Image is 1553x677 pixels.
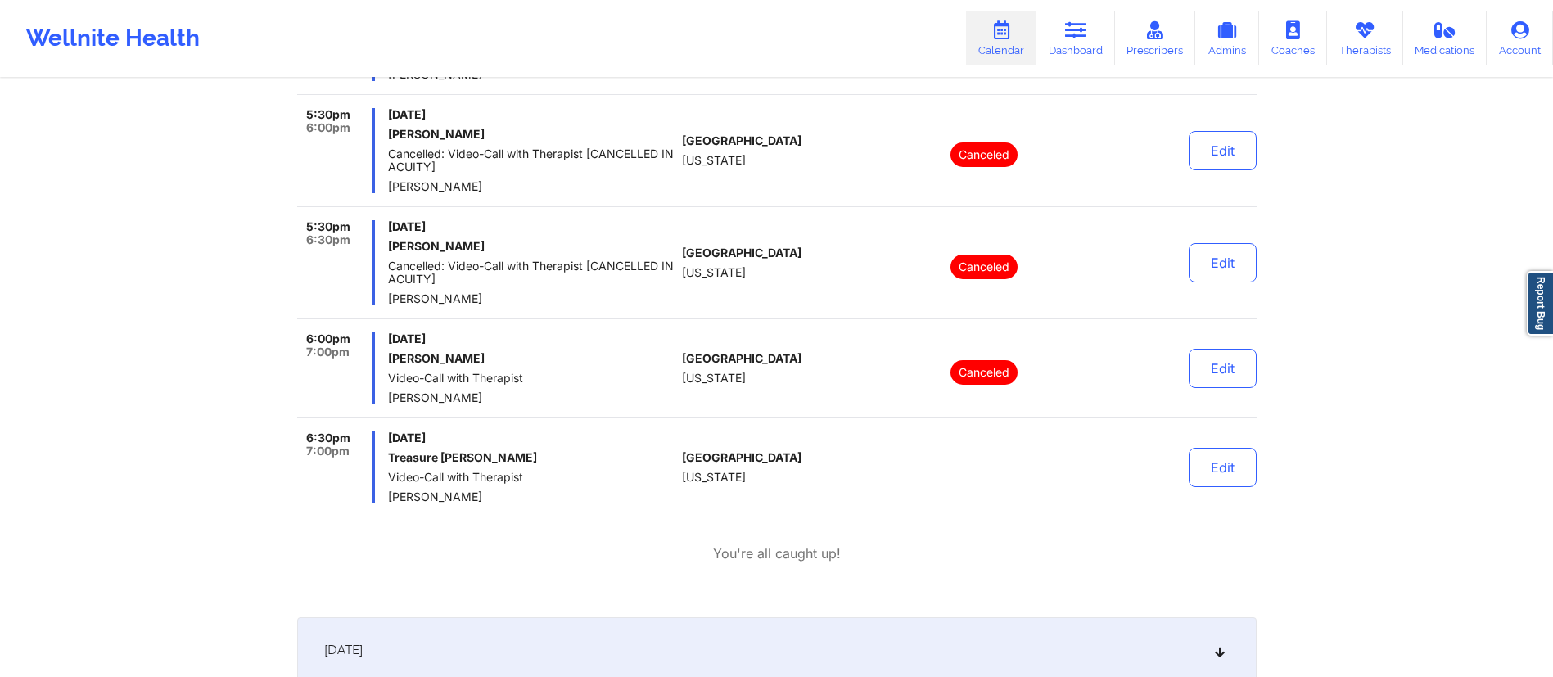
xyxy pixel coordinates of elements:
span: [PERSON_NAME] [388,180,675,193]
a: Account [1487,11,1553,65]
span: [GEOGRAPHIC_DATA] [682,134,801,147]
span: [DATE] [324,642,363,658]
span: 7:00pm [306,345,350,359]
button: Edit [1189,349,1257,388]
a: Report Bug [1527,271,1553,336]
a: Prescribers [1115,11,1196,65]
span: [DATE] [388,431,675,445]
a: Medications [1403,11,1488,65]
h6: [PERSON_NAME] [388,240,675,253]
span: Cancelled: Video-Call with Therapist [CANCELLED IN ACUITY] [388,147,675,174]
p: You're all caught up! [713,544,841,563]
button: Edit [1189,131,1257,170]
span: [PERSON_NAME] [388,292,675,305]
a: Therapists [1327,11,1403,65]
span: Video-Call with Therapist [388,471,675,484]
button: Edit [1189,448,1257,487]
h6: [PERSON_NAME] [388,352,675,365]
span: 6:30pm [306,431,350,445]
h6: Treasure [PERSON_NAME] [388,451,675,464]
span: Cancelled: Video-Call with Therapist [CANCELLED IN ACUITY] [388,260,675,286]
span: [DATE] [388,220,675,233]
span: 7:00pm [306,445,350,458]
span: 5:30pm [306,108,350,121]
span: [GEOGRAPHIC_DATA] [682,246,801,260]
p: Canceled [950,360,1018,385]
span: [US_STATE] [682,154,746,167]
span: [GEOGRAPHIC_DATA] [682,352,801,365]
a: Calendar [966,11,1036,65]
a: Dashboard [1036,11,1115,65]
span: [GEOGRAPHIC_DATA] [682,451,801,464]
span: [US_STATE] [682,372,746,385]
span: [DATE] [388,332,675,345]
span: [US_STATE] [682,266,746,279]
p: Canceled [950,255,1018,279]
h6: [PERSON_NAME] [388,128,675,141]
a: Admins [1195,11,1259,65]
span: [PERSON_NAME] [388,490,675,503]
span: [PERSON_NAME] [388,391,675,404]
p: Canceled [950,142,1018,167]
span: [DATE] [388,108,675,121]
span: [US_STATE] [682,471,746,484]
a: Coaches [1259,11,1327,65]
span: 5:30pm [306,220,350,233]
span: 6:00pm [306,332,350,345]
span: Video-Call with Therapist [388,372,675,385]
span: 6:30pm [306,233,350,246]
button: Edit [1189,243,1257,282]
span: 6:00pm [306,121,350,134]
